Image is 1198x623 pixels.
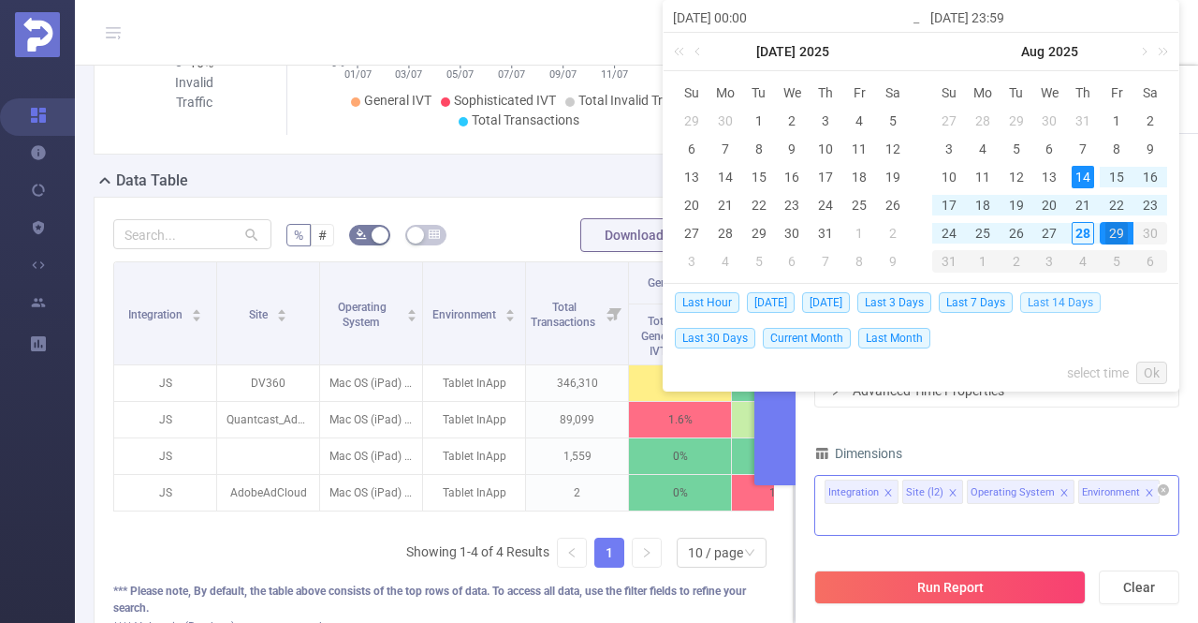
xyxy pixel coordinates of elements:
[714,138,737,160] div: 7
[113,219,271,249] input: Search...
[1033,79,1067,107] th: Wed
[680,194,703,216] div: 20
[848,194,870,216] div: 25
[446,68,474,81] tspan: 05/07
[1033,163,1067,191] td: August 13, 2025
[776,191,810,219] td: July 23, 2025
[680,110,703,132] div: 29
[680,138,703,160] div: 6
[714,250,737,273] div: 4
[814,110,837,132] div: 3
[781,138,803,160] div: 9
[814,250,837,273] div: 7
[781,110,803,132] div: 2
[192,314,202,319] i: icon: caret-down
[876,79,910,107] th: Sat
[1072,166,1094,188] div: 14
[217,365,319,401] p: DV360
[670,33,694,70] a: Last year (Control + left)
[748,222,770,245] div: 29
[972,194,994,216] div: 18
[742,247,776,275] td: August 5, 2025
[932,107,966,135] td: July 27, 2025
[848,110,870,132] div: 4
[364,93,431,108] span: General IVT
[1067,355,1129,391] a: select time
[675,84,709,101] span: Su
[114,402,216,438] p: JS
[1000,84,1033,101] span: Tu
[675,191,709,219] td: July 20, 2025
[1072,222,1094,245] div: 28
[809,107,842,135] td: July 3, 2025
[709,219,742,247] td: July 28, 2025
[842,191,876,219] td: July 25, 2025
[1033,219,1067,247] td: August 27, 2025
[294,228,303,243] span: %
[932,84,966,101] span: Su
[432,308,499,321] span: Environment
[842,79,876,107] th: Fri
[1133,191,1167,219] td: August 23, 2025
[732,438,834,474] p: 11.5%
[809,191,842,219] td: July 24, 2025
[680,250,703,273] div: 3
[1133,135,1167,163] td: August 9, 2025
[1139,194,1161,216] div: 23
[938,138,960,160] div: 3
[629,402,731,438] p: 1.6%
[709,107,742,135] td: June 30, 2025
[882,222,904,245] div: 2
[423,365,525,401] p: Tablet InApp
[932,135,966,163] td: August 3, 2025
[1005,138,1028,160] div: 5
[320,438,422,474] p: Mac OS (iPad) InApp
[1139,166,1161,188] div: 16
[1134,33,1151,70] a: Next month (PageDown)
[1100,219,1133,247] td: August 29, 2025
[776,219,810,247] td: July 30, 2025
[343,68,371,81] tspan: 01/07
[842,163,876,191] td: July 18, 2025
[809,219,842,247] td: July 31, 2025
[932,219,966,247] td: August 24, 2025
[1136,362,1167,384] a: Ok
[1100,135,1133,163] td: August 8, 2025
[157,73,231,112] div: Invalid Traffic
[114,438,216,474] p: JS
[763,328,851,349] span: Current Month
[1072,138,1094,160] div: 7
[776,107,810,135] td: July 2, 2025
[338,301,387,329] span: Operating System
[966,219,1000,247] td: August 25, 2025
[732,402,834,438] p: 43%
[1100,84,1133,101] span: Fr
[277,314,287,319] i: icon: caret-down
[1033,84,1067,101] span: We
[848,250,870,273] div: 8
[972,222,994,245] div: 25
[966,250,1000,273] div: 1
[1133,247,1167,275] td: September 6, 2025
[809,84,842,101] span: Th
[857,292,931,313] span: Last 3 Days
[809,247,842,275] td: August 7, 2025
[320,402,422,438] p: Mac OS (iPad) InApp
[1038,110,1060,132] div: 30
[966,247,1000,275] td: September 1, 2025
[709,135,742,163] td: July 7, 2025
[814,571,1086,604] button: Run Report
[709,84,742,101] span: Mo
[680,166,703,188] div: 13
[776,79,810,107] th: Wed
[802,292,850,313] span: [DATE]
[1145,488,1154,499] i: icon: close
[566,547,577,558] i: icon: left
[781,194,803,216] div: 23
[675,292,739,313] span: Last Hour
[1033,250,1067,273] div: 3
[828,481,879,505] div: Integration
[1133,107,1167,135] td: August 2, 2025
[1078,480,1160,504] li: Environment
[948,488,957,499] i: icon: close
